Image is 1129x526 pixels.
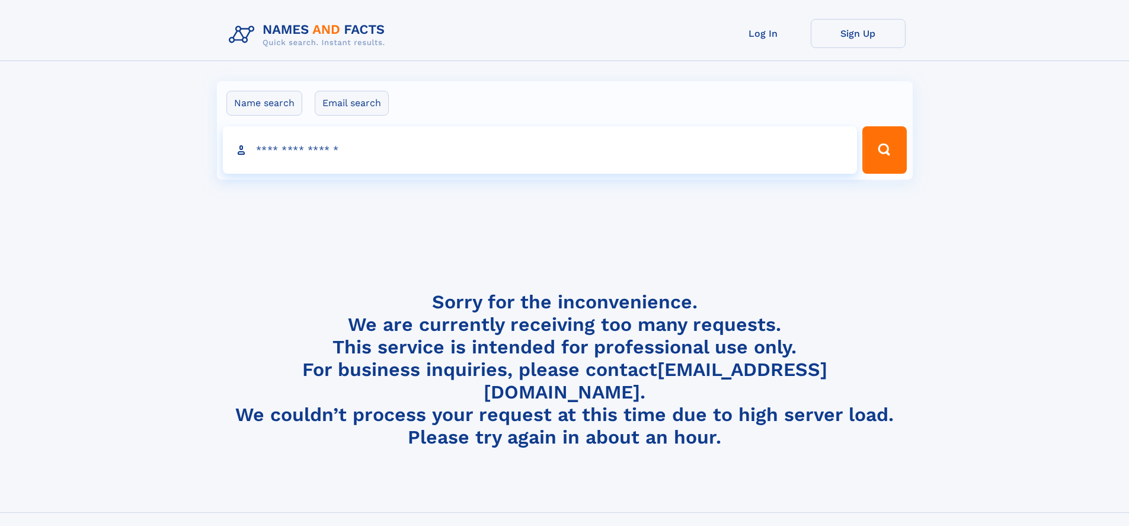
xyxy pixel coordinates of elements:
[223,126,858,174] input: search input
[224,19,395,51] img: Logo Names and Facts
[315,91,389,116] label: Email search
[226,91,302,116] label: Name search
[484,358,827,403] a: [EMAIL_ADDRESS][DOMAIN_NAME]
[811,19,906,48] a: Sign Up
[862,126,906,174] button: Search Button
[716,19,811,48] a: Log In
[224,291,906,449] h4: Sorry for the inconvenience. We are currently receiving too many requests. This service is intend...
